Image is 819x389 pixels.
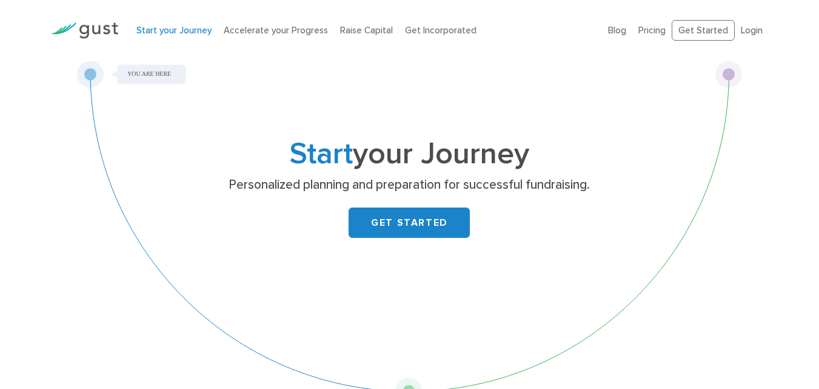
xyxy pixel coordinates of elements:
[349,208,470,238] a: GET STARTED
[50,22,118,39] img: Gust Logo
[175,177,644,194] p: Personalized planning and preparation for successful fundraising.
[405,25,476,36] a: Get Incorporated
[638,25,666,36] a: Pricing
[136,25,212,36] a: Start your Journey
[224,25,328,36] a: Accelerate your Progress
[672,20,735,41] a: Get Started
[290,136,353,172] span: Start
[170,140,649,168] h1: your Journey
[340,25,393,36] a: Raise Capital
[608,25,626,36] a: Blog
[741,25,763,36] a: Login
